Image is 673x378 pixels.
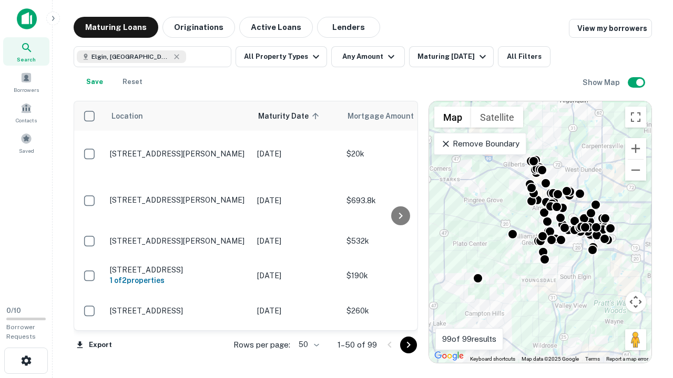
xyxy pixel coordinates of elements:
span: Borrowers [14,86,39,94]
button: All Filters [498,46,550,67]
a: Search [3,37,49,66]
span: 0 / 10 [6,307,21,314]
button: Save your search to get updates of matches that match your search criteria. [78,71,111,92]
a: Saved [3,129,49,157]
a: Borrowers [3,68,49,96]
p: $693.8k [346,195,452,206]
p: Rows per page: [233,339,290,351]
p: [DATE] [257,270,336,281]
button: Show satellite imagery [471,107,523,128]
button: Maturing [DATE] [409,46,494,67]
button: Reset [116,71,149,92]
th: Mortgage Amount [341,101,457,131]
div: 0 0 [429,101,651,363]
p: $260k [346,305,452,317]
p: [STREET_ADDRESS][PERSON_NAME] [110,149,247,159]
div: Maturing [DATE] [417,50,489,63]
a: Terms (opens in new tab) [585,356,600,362]
button: Any Amount [331,46,405,67]
span: Map data ©2025 Google [522,356,579,362]
p: [DATE] [257,195,336,206]
p: 1–50 of 99 [338,339,377,351]
img: Google [432,349,466,363]
a: Open this area in Google Maps (opens a new window) [432,349,466,363]
span: Location [111,110,143,122]
button: Show street map [434,107,471,128]
a: View my borrowers [569,19,652,38]
button: Toggle fullscreen view [625,107,646,128]
p: [DATE] [257,305,336,317]
button: All Property Types [236,46,327,67]
span: Mortgage Amount [348,110,427,122]
p: $20k [346,148,452,160]
p: [STREET_ADDRESS][PERSON_NAME] [110,236,247,246]
p: [STREET_ADDRESS] [110,265,247,275]
span: Maturity Date [258,110,322,122]
th: Maturity Date [252,101,341,131]
button: Active Loans [239,17,313,38]
button: Maturing Loans [74,17,158,38]
h6: Show Map [583,77,621,88]
button: Export [74,337,115,353]
span: Borrower Requests [6,323,36,340]
h6: 1 of 2 properties [110,275,247,286]
span: Search [17,55,36,64]
th: Location [105,101,252,131]
p: Remove Boundary [441,138,519,150]
iframe: Chat Widget [620,294,673,344]
a: Report a map error [606,356,648,362]
button: Lenders [317,17,380,38]
p: 99 of 99 results [442,333,496,345]
span: Saved [19,146,34,155]
p: $532k [346,235,452,247]
img: capitalize-icon.png [17,8,37,29]
button: Zoom in [625,138,646,159]
div: 50 [294,337,321,352]
a: Contacts [3,98,49,127]
p: [DATE] [257,148,336,160]
button: Zoom out [625,160,646,181]
span: Elgin, [GEOGRAPHIC_DATA], [GEOGRAPHIC_DATA] [91,52,170,61]
button: Go to next page [400,337,417,353]
span: Contacts [16,116,37,124]
p: [DATE] [257,235,336,247]
p: $190k [346,270,452,281]
button: Keyboard shortcuts [470,355,515,363]
p: [STREET_ADDRESS][PERSON_NAME] [110,195,247,205]
button: Map camera controls [625,291,646,312]
p: [STREET_ADDRESS] [110,306,247,316]
button: Originations [162,17,235,38]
